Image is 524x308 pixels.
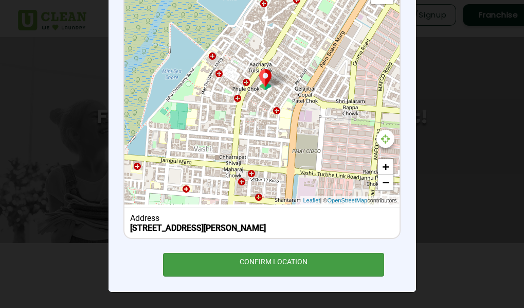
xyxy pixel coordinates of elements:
a: OpenStreetMap [327,196,367,205]
a: Zoom out [378,175,393,190]
div: CONFIRM LOCATION [163,253,385,276]
div: | © contributors [300,196,399,205]
div: Address [130,213,394,223]
b: [STREET_ADDRESS][PERSON_NAME] [130,223,266,233]
a: Leaflet [303,196,320,205]
a: Zoom in [378,159,393,175]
